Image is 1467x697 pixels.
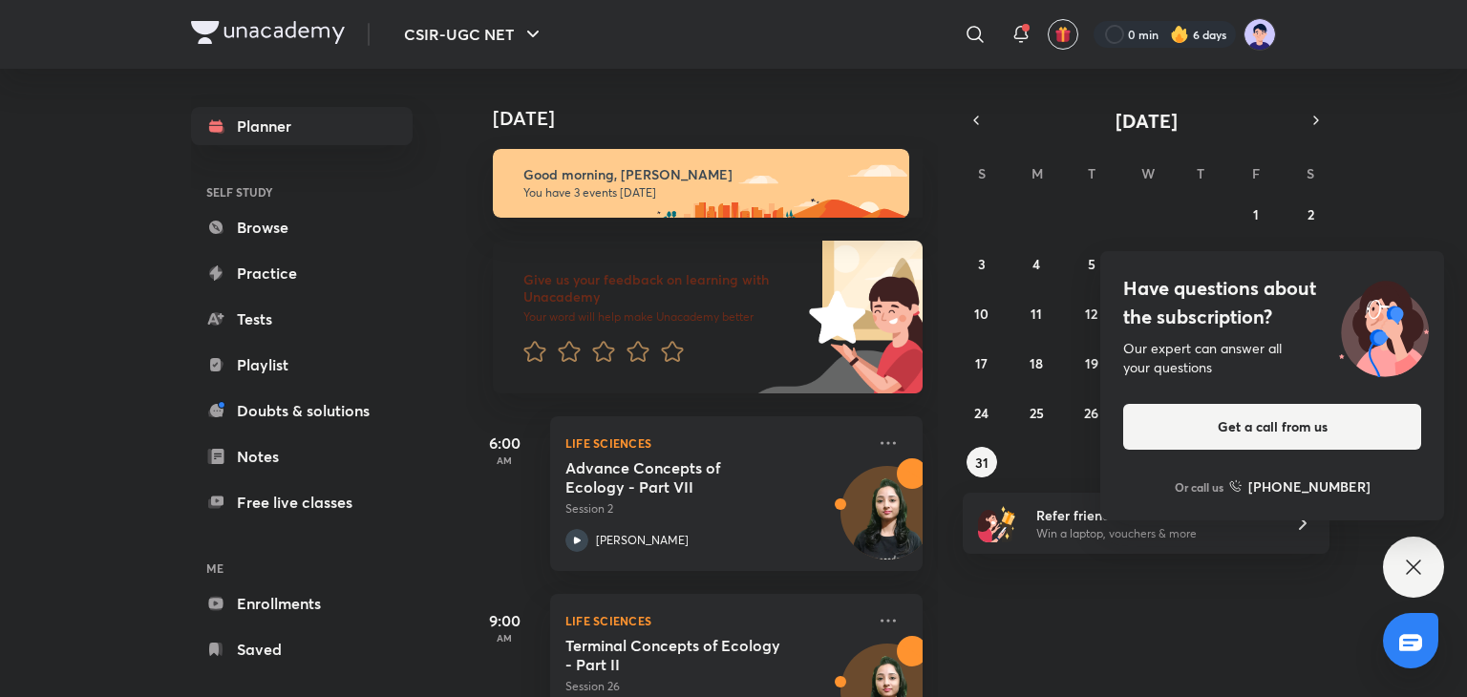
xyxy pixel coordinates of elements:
p: Your word will help make Unacademy better [523,309,802,325]
button: August 18, 2025 [1021,348,1052,378]
h6: Good morning, [PERSON_NAME] [523,166,892,183]
a: [PHONE_NUMBER] [1229,476,1371,496]
button: August 31, 2025 [967,447,997,477]
abbr: August 31, 2025 [975,454,989,472]
button: August 4, 2025 [1021,248,1052,279]
p: Life Sciences [565,609,865,632]
abbr: Monday [1031,164,1043,182]
button: August 9, 2025 [1295,248,1326,279]
abbr: August 18, 2025 [1030,354,1043,372]
button: Get a call from us [1123,404,1421,450]
button: August 7, 2025 [1185,248,1216,279]
button: August 5, 2025 [1076,248,1107,279]
button: August 2, 2025 [1295,199,1326,229]
p: You have 3 events [DATE] [523,185,892,201]
button: August 6, 2025 [1131,248,1161,279]
button: August 8, 2025 [1241,248,1271,279]
h5: Advance Concepts of Ecology - Part VII [565,458,803,496]
button: August 3, 2025 [967,248,997,279]
button: CSIR-UGC NET [393,15,556,53]
img: morning [493,149,909,218]
abbr: August 26, 2025 [1084,404,1098,422]
button: August 26, 2025 [1076,397,1107,428]
abbr: August 5, 2025 [1088,255,1095,273]
a: Doubts & solutions [191,391,413,430]
p: Life Sciences [565,432,865,454]
abbr: Thursday [1197,164,1204,182]
abbr: August 17, 2025 [975,354,988,372]
img: Avatar [841,476,933,568]
div: Our expert can answer all your questions [1123,339,1421,377]
p: Session 26 [565,678,865,695]
h6: ME [191,552,413,584]
span: [DATE] [1116,108,1178,134]
a: Planner [191,107,413,145]
abbr: Wednesday [1141,164,1155,182]
h4: [DATE] [493,107,942,130]
a: Free live classes [191,483,413,521]
img: referral [978,504,1016,542]
img: ttu_illustration_new.svg [1324,274,1444,377]
img: streak [1170,25,1189,44]
button: August 12, 2025 [1076,298,1107,328]
button: avatar [1048,19,1078,50]
abbr: August 3, 2025 [978,255,986,273]
abbr: Saturday [1307,164,1314,182]
abbr: Sunday [978,164,986,182]
img: feedback_image [744,241,923,393]
h6: SELF STUDY [191,176,413,208]
h6: [PHONE_NUMBER] [1248,476,1371,496]
h6: Refer friends [1036,505,1271,525]
h5: Terminal Concepts of Ecology - Part II [565,636,803,674]
p: Win a laptop, vouchers & more [1036,525,1271,542]
abbr: August 1, 2025 [1253,205,1259,223]
img: Company Logo [191,21,345,44]
button: August 19, 2025 [1076,348,1107,378]
button: [DATE] [989,107,1303,134]
abbr: August 12, 2025 [1085,305,1097,323]
a: Browse [191,208,413,246]
button: August 17, 2025 [967,348,997,378]
h5: 6:00 [466,432,542,454]
abbr: August 10, 2025 [974,305,989,323]
abbr: Tuesday [1088,164,1095,182]
p: [PERSON_NAME] [596,532,689,549]
h6: Give us your feedback on learning with Unacademy [523,271,802,306]
button: August 1, 2025 [1241,199,1271,229]
p: Session 2 [565,500,865,517]
p: AM [466,632,542,644]
a: Notes [191,437,413,475]
h5: 9:00 [466,609,542,632]
button: August 11, 2025 [1021,298,1052,328]
a: Company Logo [191,21,345,49]
button: August 10, 2025 [967,298,997,328]
abbr: August 25, 2025 [1030,404,1044,422]
h4: Have questions about the subscription? [1123,274,1421,331]
a: Saved [191,630,413,668]
p: AM [466,454,542,466]
abbr: August 4, 2025 [1032,255,1040,273]
p: Or call us [1175,478,1223,496]
abbr: August 24, 2025 [974,404,989,422]
button: August 25, 2025 [1021,397,1052,428]
a: Tests [191,300,413,338]
img: avatar [1054,26,1072,43]
abbr: August 19, 2025 [1085,354,1098,372]
img: nidhi shreya [1244,18,1276,51]
button: August 24, 2025 [967,397,997,428]
abbr: Friday [1252,164,1260,182]
a: Playlist [191,346,413,384]
abbr: August 2, 2025 [1308,205,1314,223]
abbr: August 11, 2025 [1031,305,1042,323]
a: Practice [191,254,413,292]
a: Enrollments [191,584,413,623]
